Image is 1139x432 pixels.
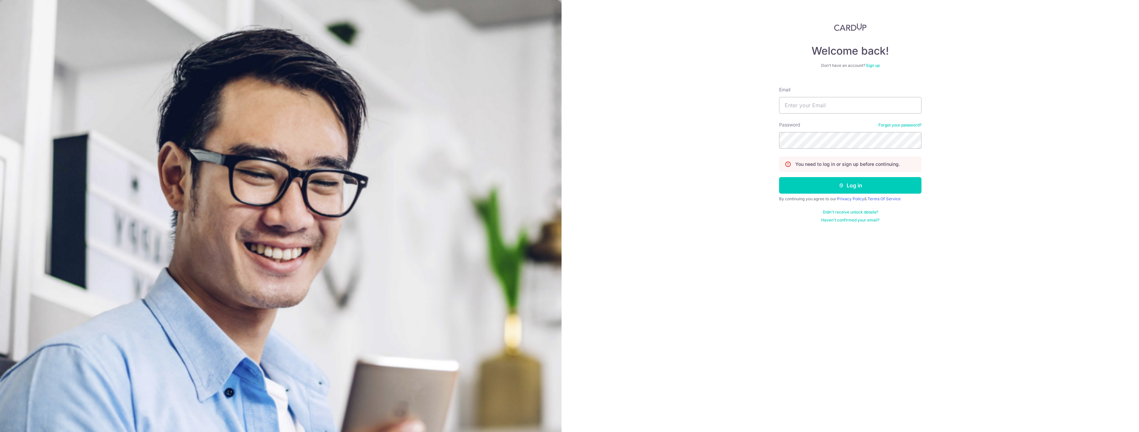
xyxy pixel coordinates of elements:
[779,44,921,58] h4: Welcome back!
[834,23,867,31] img: CardUp Logo
[779,196,921,202] div: By continuing you agree to our &
[878,122,921,128] a: Forgot your password?
[779,97,921,114] input: Enter your Email
[779,86,790,93] label: Email
[779,63,921,68] div: Don’t have an account?
[823,210,878,215] a: Didn't receive unlock details?
[866,63,880,68] a: Sign up
[779,177,921,194] button: Log in
[795,161,900,168] p: You need to log in or sign up before continuing.
[821,217,879,223] a: Haven't confirmed your email?
[867,196,901,201] a: Terms Of Service
[837,196,864,201] a: Privacy Policy
[779,121,800,128] label: Password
